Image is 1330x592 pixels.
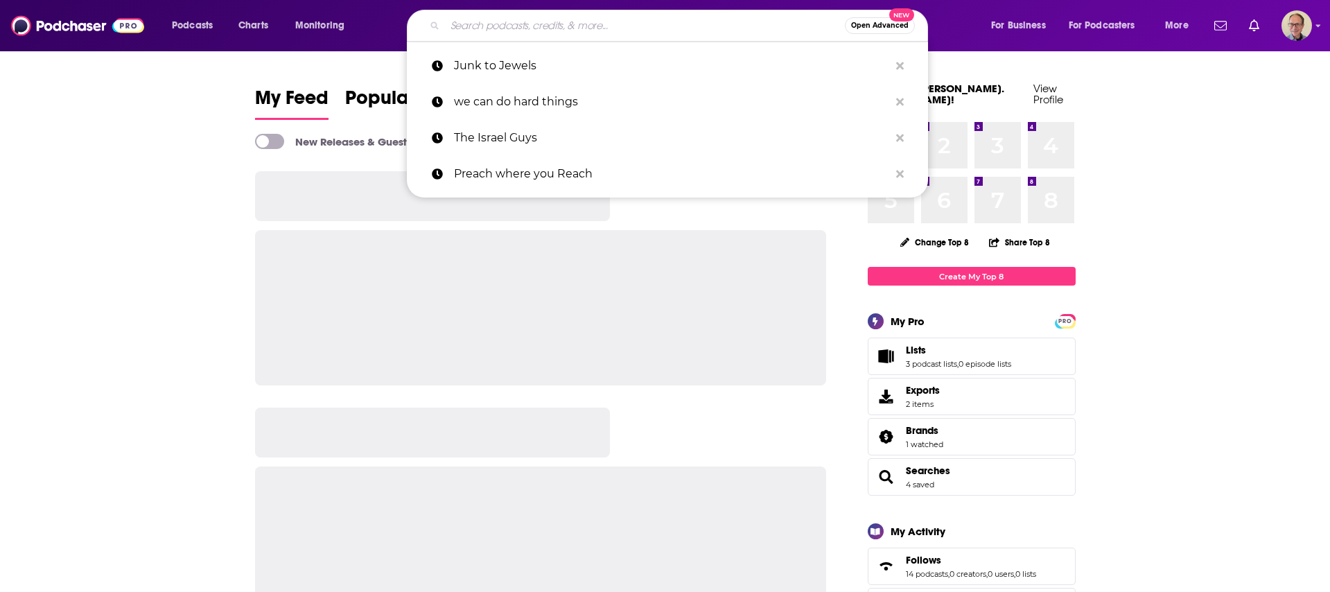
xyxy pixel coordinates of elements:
img: User Profile [1281,10,1312,41]
span: Brands [868,418,1076,455]
a: 4 saved [906,480,934,489]
span: More [1165,16,1189,35]
a: Lists [873,347,900,366]
a: View Profile [1033,82,1063,106]
button: open menu [1060,15,1155,37]
span: Monitoring [295,16,344,35]
p: Junk to Jewels [454,48,889,84]
span: Open Advanced [851,22,909,29]
button: open menu [286,15,362,37]
a: Charts [229,15,277,37]
a: My Feed [255,86,329,120]
span: 2 items [906,399,940,409]
p: The Israel Guys [454,120,889,156]
span: , [957,359,959,369]
span: Lists [906,344,926,356]
a: Follows [873,557,900,576]
a: 14 podcasts [906,569,948,579]
span: Follows [868,548,1076,585]
button: open menu [162,15,231,37]
a: Junk to Jewels [407,48,928,84]
a: Welcome [PERSON_NAME].[PERSON_NAME]! [868,82,1004,106]
a: 0 users [988,569,1014,579]
span: Podcasts [172,16,213,35]
a: Follows [906,554,1036,566]
span: New [889,8,914,21]
button: open menu [981,15,1063,37]
a: Show notifications dropdown [1243,14,1265,37]
a: 3 podcast lists [906,359,957,369]
span: Charts [238,16,268,35]
span: Follows [906,554,941,566]
a: PRO [1057,315,1074,326]
a: Lists [906,344,1011,356]
a: 1 watched [906,439,943,449]
a: 0 episode lists [959,359,1011,369]
span: Searches [868,458,1076,496]
span: Lists [868,338,1076,375]
span: Exports [906,384,940,397]
a: Create My Top 8 [868,267,1076,286]
span: Popular Feed [345,86,463,118]
span: Brands [906,424,938,437]
button: Change Top 8 [892,234,978,251]
a: Searches [873,467,900,487]
button: Open AdvancedNew [845,17,915,34]
p: Preach where you Reach [454,156,889,192]
span: My Feed [255,86,329,118]
span: Exports [873,387,900,406]
div: My Pro [891,315,925,328]
p: we can do hard things [454,84,889,120]
span: For Podcasters [1069,16,1135,35]
a: Show notifications dropdown [1209,14,1232,37]
span: , [986,569,988,579]
span: Logged in as tommy.lynch [1281,10,1312,41]
a: Brands [906,424,943,437]
a: The Israel Guys [407,120,928,156]
a: 0 creators [950,569,986,579]
button: Show profile menu [1281,10,1312,41]
button: open menu [1155,15,1206,37]
span: , [948,569,950,579]
a: 0 lists [1015,569,1036,579]
a: Exports [868,378,1076,415]
span: , [1014,569,1015,579]
a: Brands [873,427,900,446]
a: we can do hard things [407,84,928,120]
a: Popular Feed [345,86,463,120]
span: For Business [991,16,1046,35]
div: My Activity [891,525,945,538]
a: New Releases & Guests Only [255,134,437,149]
a: Preach where you Reach [407,156,928,192]
a: Searches [906,464,950,477]
div: Search podcasts, credits, & more... [420,10,941,42]
input: Search podcasts, credits, & more... [445,15,845,37]
button: Share Top 8 [988,229,1051,256]
span: PRO [1057,316,1074,327]
img: Podchaser - Follow, Share and Rate Podcasts [11,12,144,39]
